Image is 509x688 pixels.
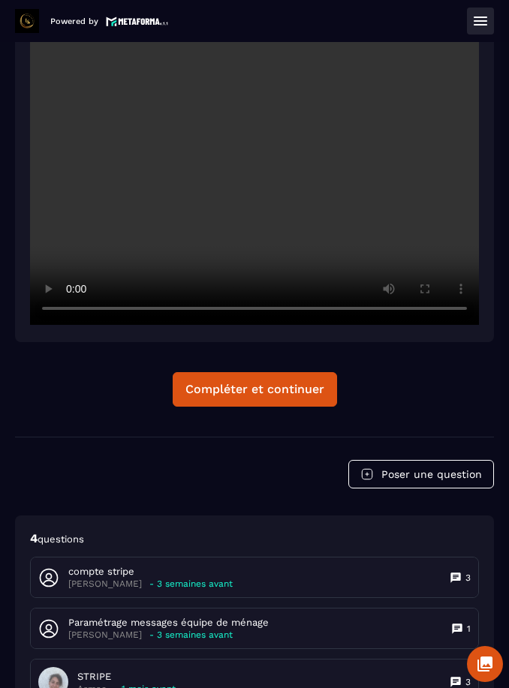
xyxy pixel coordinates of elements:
[68,565,233,578] p: compte stripe
[106,15,169,28] img: logo
[68,578,142,590] p: [PERSON_NAME]
[149,629,233,641] p: - 3 semaines avant
[50,17,98,26] p: Powered by
[348,460,494,488] button: Poser une question
[15,9,39,33] img: logo-branding
[173,372,337,407] button: Compléter et continuer
[149,578,233,590] p: - 3 semaines avant
[465,572,471,584] p: 3
[77,670,176,683] p: STRIPE
[30,530,479,547] p: 4
[465,676,471,688] p: 3
[467,623,471,635] p: 1
[68,616,269,629] p: Paramétrage messages équipe de ménage
[185,382,324,397] div: Compléter et continuer
[38,533,84,545] span: questions
[68,629,142,641] p: [PERSON_NAME]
